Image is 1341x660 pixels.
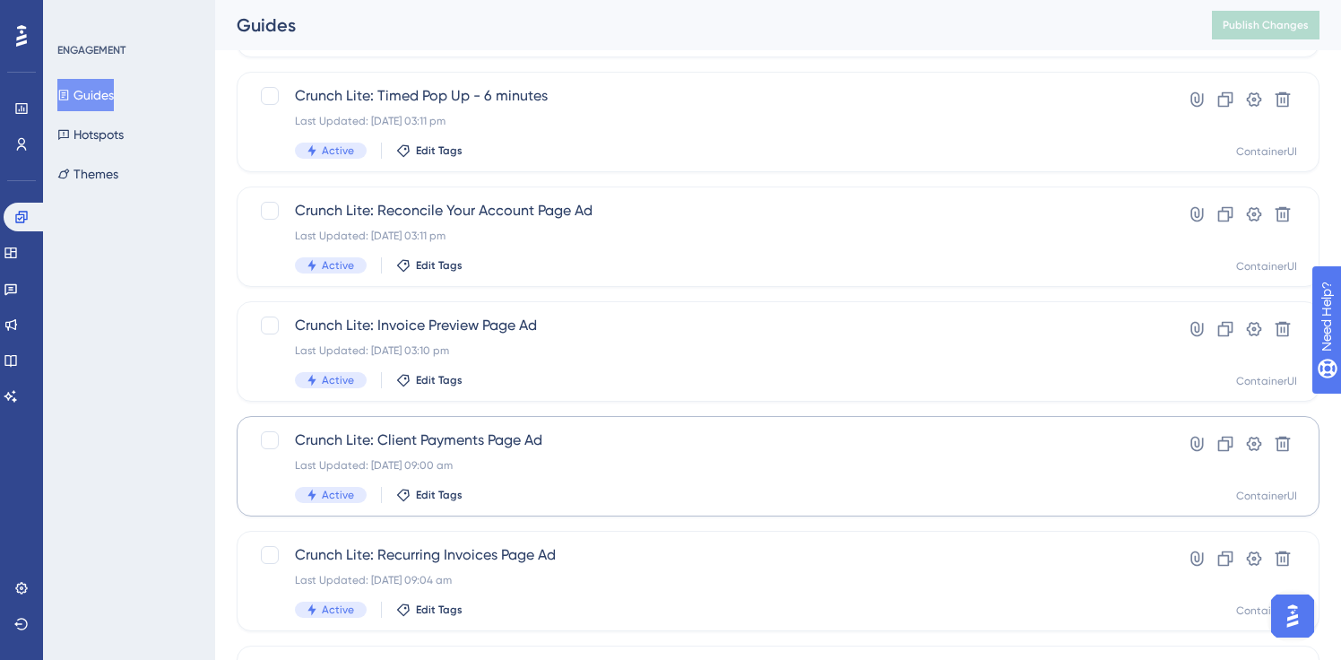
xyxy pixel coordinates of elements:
button: Guides [57,79,114,111]
div: Guides [237,13,1167,38]
span: Crunch Lite: Client Payments Page Ad [295,430,1118,451]
button: Themes [57,158,118,190]
button: Edit Tags [396,603,463,617]
button: Edit Tags [396,488,463,502]
div: Last Updated: [DATE] 09:00 am [295,458,1118,473]
button: Edit Tags [396,258,463,273]
button: Hotspots [57,118,124,151]
span: Edit Tags [416,143,463,158]
span: Edit Tags [416,488,463,502]
div: Last Updated: [DATE] 03:10 pm [295,343,1118,358]
span: Active [322,603,354,617]
div: ContainerUI [1236,604,1297,618]
button: Publish Changes [1212,11,1319,39]
span: Publish Changes [1223,18,1309,32]
div: Last Updated: [DATE] 03:11 pm [295,229,1118,243]
span: Crunch Lite: Timed Pop Up - 6 minutes [295,85,1118,107]
span: Active [322,143,354,158]
iframe: UserGuiding AI Assistant Launcher [1266,589,1319,643]
span: Crunch Lite: Reconcile Your Account Page Ad [295,200,1118,221]
span: Edit Tags [416,603,463,617]
span: Edit Tags [416,258,463,273]
button: Edit Tags [396,373,463,387]
button: Edit Tags [396,143,463,158]
span: Need Help? [42,4,112,26]
div: ENGAGEMENT [57,43,125,57]
div: ContainerUI [1236,144,1297,159]
div: ContainerUI [1236,259,1297,274]
span: Crunch Lite: Invoice Preview Page Ad [295,315,1118,336]
span: Active [322,373,354,387]
div: ContainerUI [1236,374,1297,388]
div: ContainerUI [1236,489,1297,503]
div: Last Updated: [DATE] 03:11 pm [295,114,1118,128]
span: Crunch Lite: Recurring Invoices Page Ad [295,544,1118,566]
div: Last Updated: [DATE] 09:04 am [295,573,1118,587]
span: Active [322,258,354,273]
span: Edit Tags [416,373,463,387]
span: Active [322,488,354,502]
